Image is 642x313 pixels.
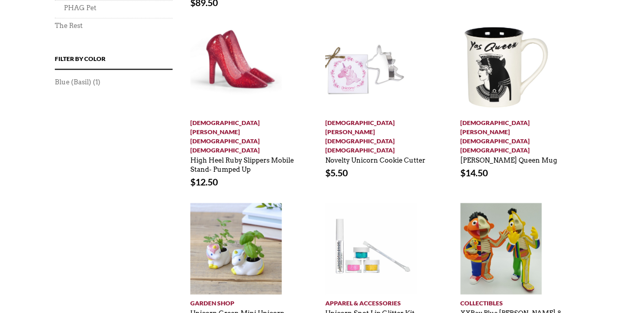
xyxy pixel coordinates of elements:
[325,167,348,178] bdi: 5.50
[460,294,564,307] a: Collectibles
[460,167,465,178] span: $
[325,151,425,165] a: Novelty Unicorn Cookie Cutter
[64,4,96,12] a: PHAG Pet
[325,294,429,307] a: Apparel & Accessories
[325,114,429,155] a: [DEMOGRAPHIC_DATA][PERSON_NAME][DEMOGRAPHIC_DATA][DEMOGRAPHIC_DATA]
[460,114,564,155] a: [DEMOGRAPHIC_DATA][PERSON_NAME][DEMOGRAPHIC_DATA][DEMOGRAPHIC_DATA]
[55,54,173,70] h4: Filter by Color
[55,22,83,29] a: The Rest
[190,176,218,187] bdi: 12.50
[55,78,91,86] a: Blue (Basil)
[190,151,294,174] a: High Heel Ruby Slippers Mobile Stand- Pumped Up
[460,151,557,165] a: [PERSON_NAME] Queen Mug
[190,176,195,187] span: $
[460,167,488,178] bdi: 14.50
[190,114,294,155] a: [DEMOGRAPHIC_DATA][PERSON_NAME][DEMOGRAPHIC_DATA][DEMOGRAPHIC_DATA]
[325,167,330,178] span: $
[93,78,100,86] span: (1)
[190,294,294,307] a: Garden Shop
